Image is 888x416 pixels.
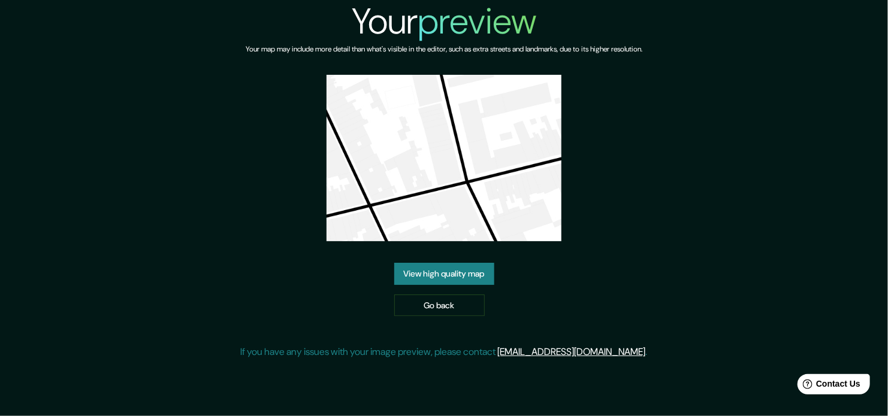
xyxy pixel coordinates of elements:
[394,263,494,285] a: View high quality map
[394,294,485,317] a: Go back
[498,345,646,358] a: [EMAIL_ADDRESS][DOMAIN_NAME]
[246,43,642,56] h6: Your map may include more detail than what's visible in the editor, such as extra streets and lan...
[327,75,562,241] img: created-map-preview
[781,369,875,403] iframe: Help widget launcher
[241,345,648,359] p: If you have any issues with your image preview, please contact .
